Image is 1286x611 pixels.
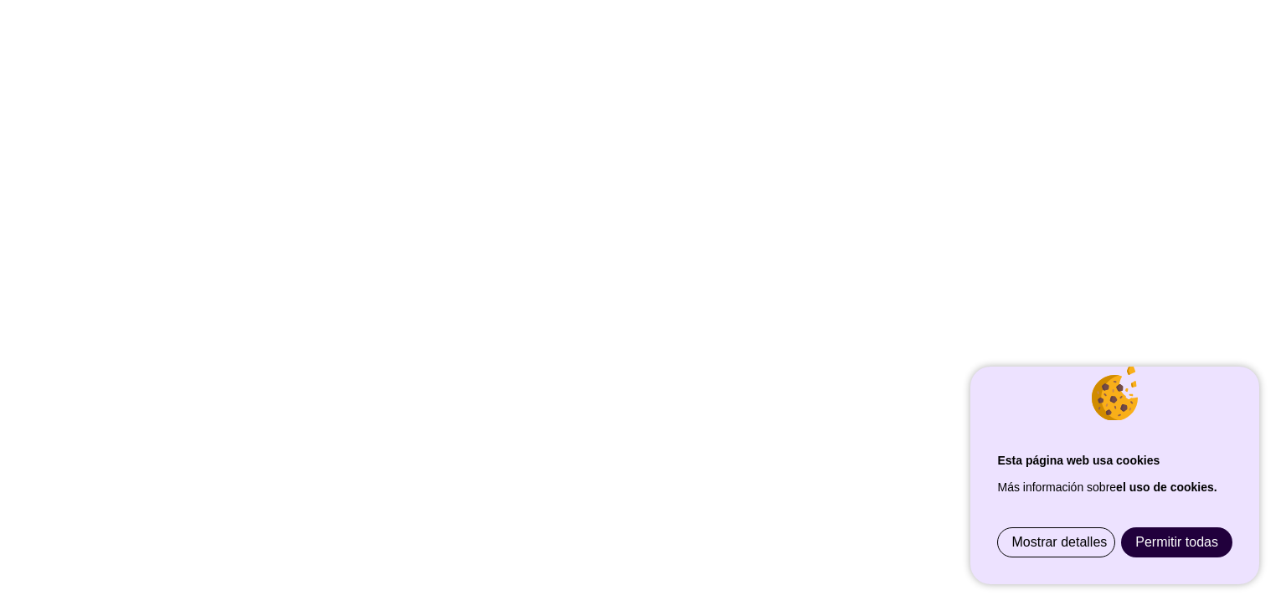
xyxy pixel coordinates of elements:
a: Permitir todas [1122,528,1232,557]
span: Permitir todas [1135,535,1218,549]
p: Más información sobre [997,474,1232,501]
span: Mostrar detalles [1011,535,1107,550]
a: Mostrar detalles [998,528,1120,557]
strong: Esta página web usa cookies [997,454,1160,467]
a: el uso de cookies. [1116,480,1217,494]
